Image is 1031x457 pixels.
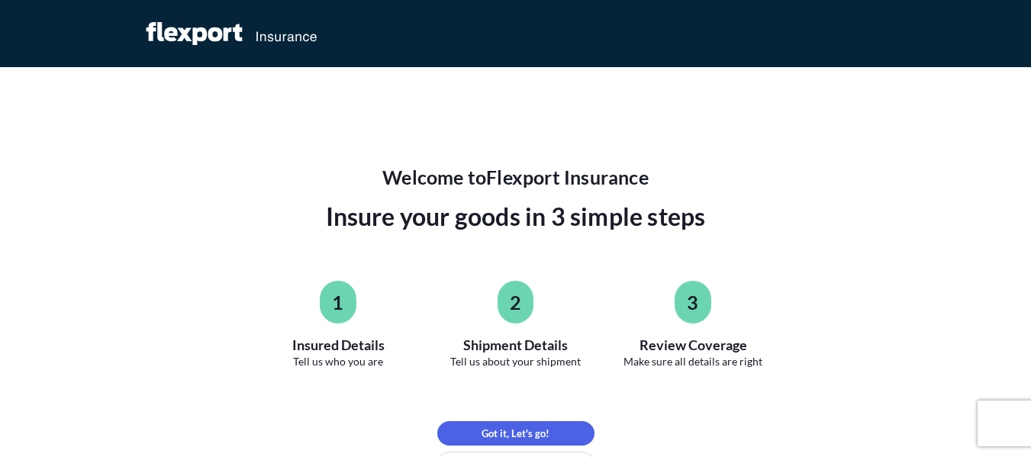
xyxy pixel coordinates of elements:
span: 1 [332,290,343,314]
p: Got it, Let's go! [482,426,549,441]
span: Insure your goods in 3 simple steps [326,198,706,235]
span: 2 [510,290,521,314]
span: 3 [687,290,698,314]
span: Welcome to Flexport Insurance [382,165,649,189]
span: Make sure all details are right [623,354,762,369]
span: Tell us about your shipment [450,354,581,369]
button: Got it, Let's go! [437,421,594,446]
span: Tell us who you are [293,354,383,369]
span: Shipment Details [463,336,568,354]
span: Review Coverage [640,336,747,354]
span: Insured Details [292,336,385,354]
